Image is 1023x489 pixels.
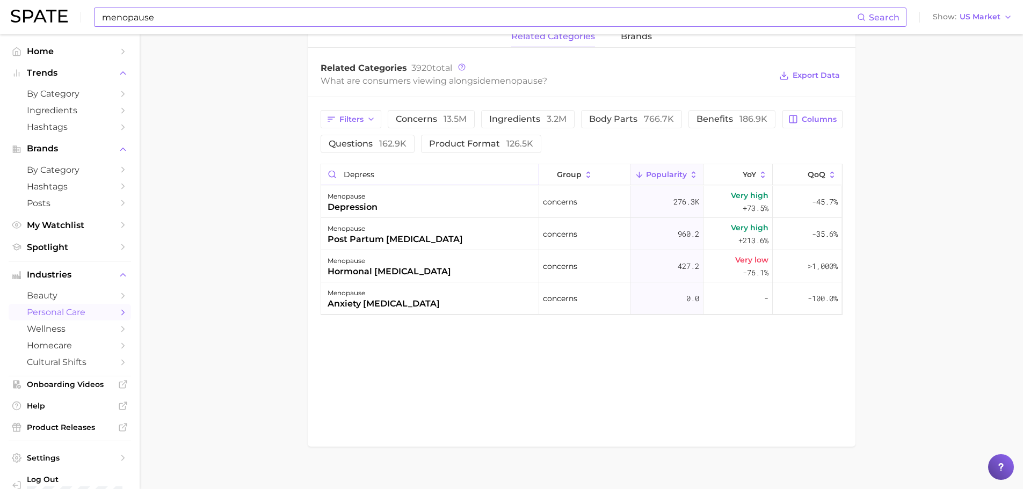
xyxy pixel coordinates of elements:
span: Product Releases [27,422,113,432]
a: beauty [9,287,131,304]
span: -35.6% [812,228,838,240]
a: Posts [9,195,131,211]
a: by Category [9,162,131,178]
span: Posts [27,198,113,208]
span: 276.3k [673,195,699,208]
span: Trends [27,68,113,78]
span: Popularity [646,170,687,179]
div: hormonal [MEDICAL_DATA] [328,265,451,278]
div: post partum [MEDICAL_DATA] [328,233,463,246]
span: wellness [27,324,113,334]
span: Spotlight [27,242,113,252]
button: Industries [9,267,131,283]
span: +213.6% [738,234,768,247]
span: by Category [27,89,113,99]
button: Export Data [777,68,842,83]
span: 0.0 [686,292,699,305]
span: YoY [743,170,756,179]
span: Filters [339,115,364,124]
span: Export Data [793,71,840,80]
a: Home [9,43,131,60]
button: menopausehormonal [MEDICAL_DATA]concerns427.2Very low-76.1%>1,000% [321,250,842,282]
button: menopauseanxiety [MEDICAL_DATA]concerns0.0--100.0% [321,282,842,315]
span: +73.5% [743,202,768,215]
span: body parts [589,115,674,123]
span: -45.7% [812,195,838,208]
a: homecare [9,337,131,354]
span: 186.9k [739,114,767,124]
span: cultural shifts [27,357,113,367]
span: Search [869,12,899,23]
span: Ingredients [27,105,113,115]
button: ShowUS Market [930,10,1015,24]
span: Columns [802,115,837,124]
button: QoQ [773,164,841,185]
span: Help [27,401,113,411]
a: Help [9,398,131,414]
span: related categories [511,32,595,41]
a: Settings [9,450,131,466]
input: Search in menopause [321,164,539,185]
span: beauty [27,290,113,301]
button: Brands [9,141,131,157]
span: benefits [696,115,767,123]
div: depression [328,201,378,214]
span: -76.1% [743,266,768,279]
span: >1,000% [808,261,838,271]
button: Popularity [630,164,703,185]
a: Spotlight [9,239,131,256]
span: Very low [735,253,768,266]
span: 427.2 [678,260,699,273]
div: menopause [328,222,463,235]
span: 3920 [411,63,432,73]
span: Industries [27,270,113,280]
div: anxiety [MEDICAL_DATA] [328,297,440,310]
span: concerns [543,292,577,305]
a: wellness [9,320,131,337]
span: personal care [27,307,113,317]
span: Onboarding Videos [27,379,113,389]
span: by Category [27,165,113,175]
a: Hashtags [9,119,131,135]
span: Settings [27,453,113,463]
span: 13.5m [444,114,467,124]
a: Onboarding Videos [9,376,131,392]
span: - [764,292,768,305]
a: Hashtags [9,178,131,195]
span: Home [27,46,113,56]
span: Very high [731,189,768,202]
img: SPATE [11,10,68,23]
span: 3.2m [547,114,567,124]
span: Show [933,14,956,20]
a: by Category [9,85,131,102]
a: Product Releases [9,419,131,435]
span: My Watchlist [27,220,113,230]
span: concerns [396,115,467,123]
div: What are consumers viewing alongside ? [321,74,772,88]
span: ingredients [489,115,567,123]
span: 960.2 [678,228,699,240]
span: 126.5k [506,138,533,149]
span: QoQ [808,170,825,179]
span: concerns [543,195,577,208]
span: 162.9k [379,138,407,149]
span: Very high [731,221,768,234]
span: total [411,63,452,73]
button: Trends [9,65,131,81]
span: Brands [27,144,113,154]
span: -100.0% [808,292,838,305]
span: Hashtags [27,122,113,132]
button: Columns [782,110,842,128]
span: questions [329,140,407,148]
span: concerns [543,228,577,240]
span: 766.7k [644,114,674,124]
a: Ingredients [9,102,131,119]
span: product format [429,140,533,148]
div: menopause [328,287,440,300]
a: My Watchlist [9,217,131,233]
a: cultural shifts [9,354,131,370]
span: Hashtags [27,181,113,192]
span: Log Out [27,475,136,484]
button: menopausepost partum [MEDICAL_DATA]concerns960.2Very high+213.6%-35.6% [321,218,842,250]
div: menopause [328,190,378,203]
